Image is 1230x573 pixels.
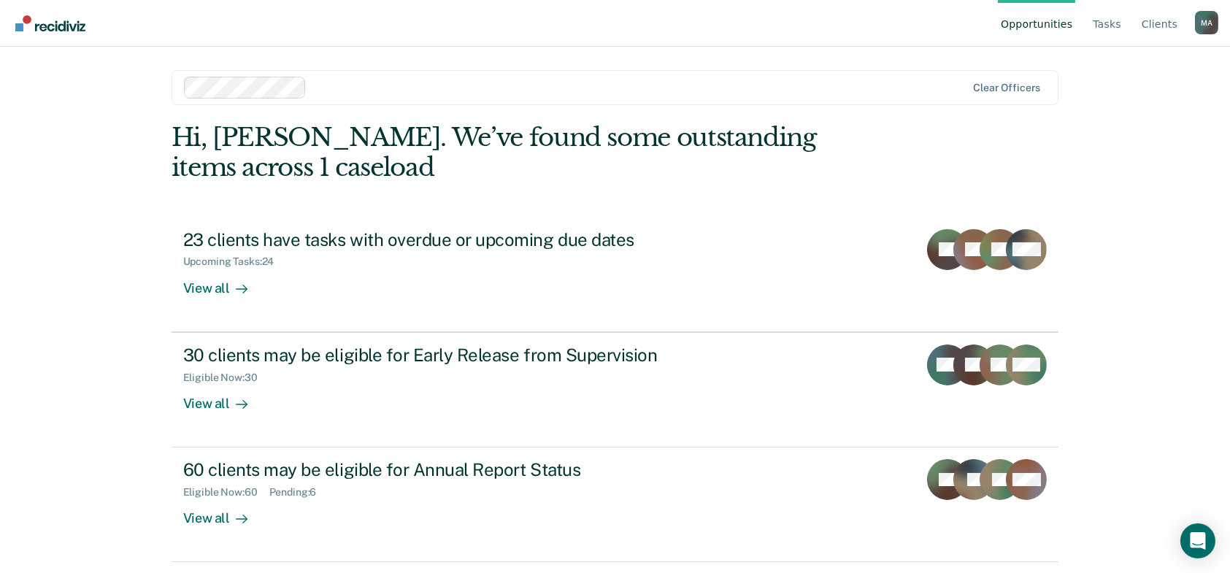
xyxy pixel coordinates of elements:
[183,372,269,384] div: Eligible Now : 30
[1195,11,1218,34] div: M A
[172,218,1059,332] a: 23 clients have tasks with overdue or upcoming due datesUpcoming Tasks:24View all
[172,447,1059,562] a: 60 clients may be eligible for Annual Report StatusEligible Now:60Pending:6View all
[183,499,265,527] div: View all
[183,383,265,412] div: View all
[183,229,696,250] div: 23 clients have tasks with overdue or upcoming due dates
[1180,523,1215,558] div: Open Intercom Messenger
[172,123,882,182] div: Hi, [PERSON_NAME]. We’ve found some outstanding items across 1 caseload
[973,82,1040,94] div: Clear officers
[183,255,286,268] div: Upcoming Tasks : 24
[183,486,269,499] div: Eligible Now : 60
[183,345,696,366] div: 30 clients may be eligible for Early Release from Supervision
[15,15,85,31] img: Recidiviz
[1195,11,1218,34] button: Profile dropdown button
[183,459,696,480] div: 60 clients may be eligible for Annual Report Status
[183,268,265,296] div: View all
[269,486,328,499] div: Pending : 6
[172,332,1059,447] a: 30 clients may be eligible for Early Release from SupervisionEligible Now:30View all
